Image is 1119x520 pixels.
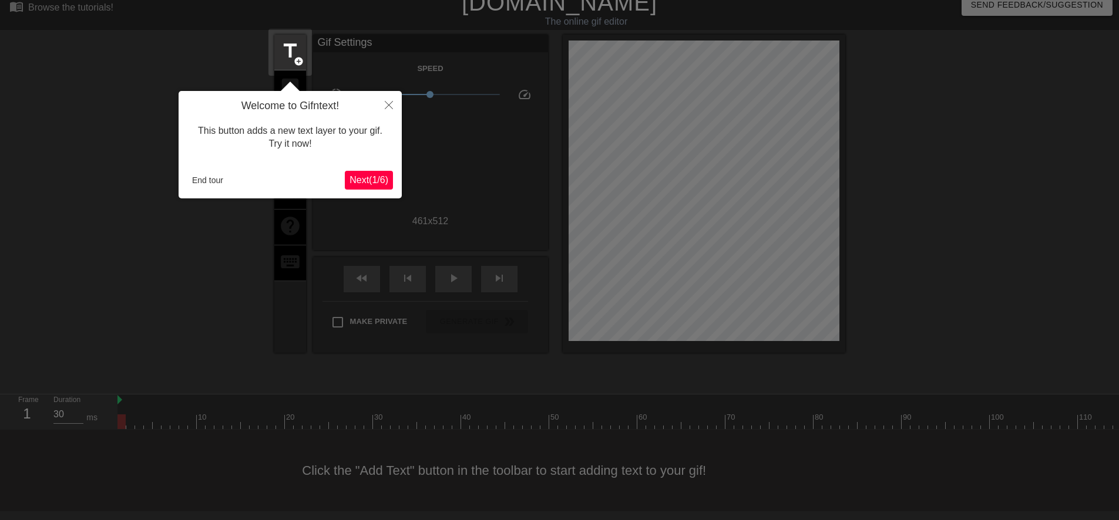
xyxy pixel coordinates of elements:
[345,171,393,190] button: Next
[376,91,402,118] button: Close
[187,171,228,189] button: End tour
[350,175,388,185] span: Next ( 1 / 6 )
[187,113,393,163] div: This button adds a new text layer to your gif. Try it now!
[187,100,393,113] h4: Welcome to Gifntext!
